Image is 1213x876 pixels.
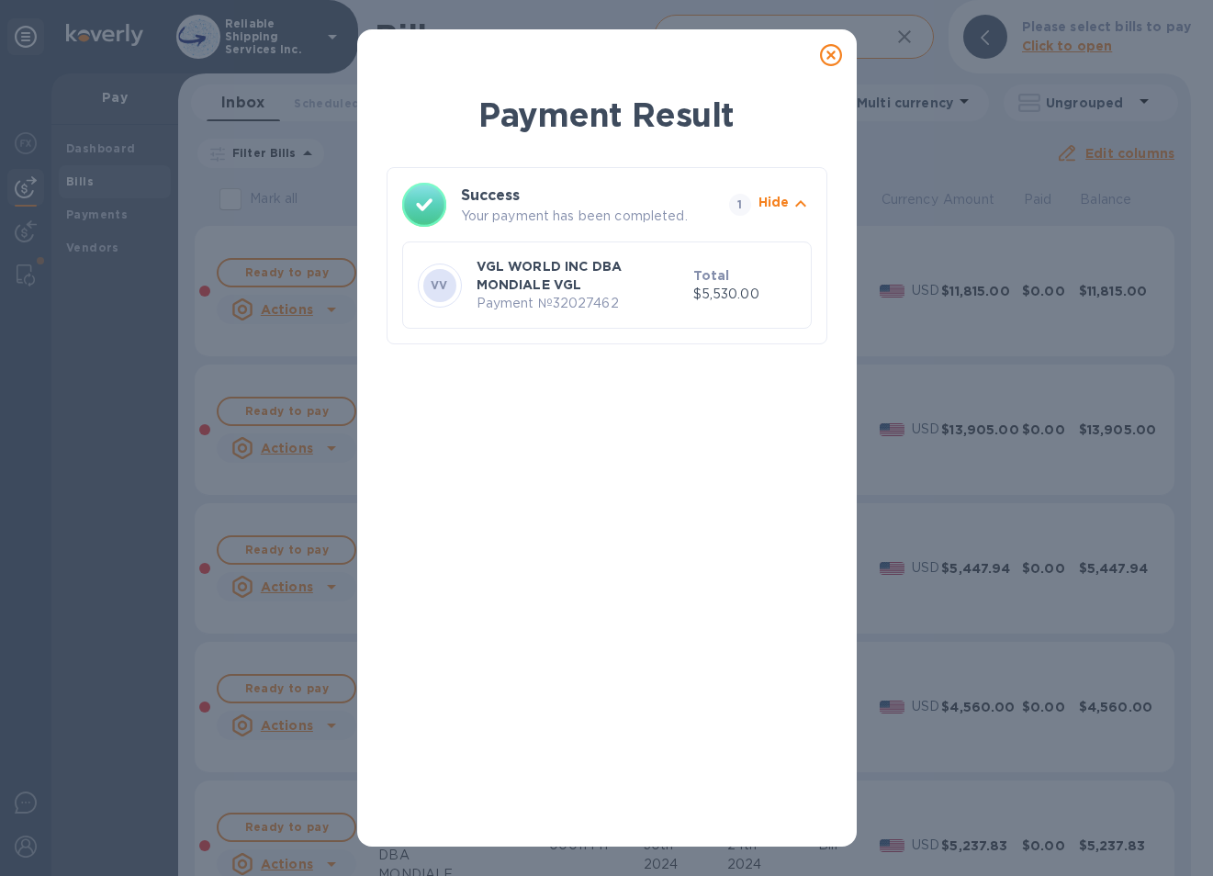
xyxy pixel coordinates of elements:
[477,294,686,313] p: Payment № 32027462
[461,185,696,207] h3: Success
[758,193,790,211] p: Hide
[461,207,722,226] p: Your payment has been completed.
[758,193,812,218] button: Hide
[693,268,730,283] b: Total
[387,92,827,138] h1: Payment Result
[729,194,751,216] span: 1
[477,257,686,294] p: VGL WORLD INC DBA MONDIALE VGL
[693,285,796,304] p: $5,530.00
[431,278,448,292] b: VV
